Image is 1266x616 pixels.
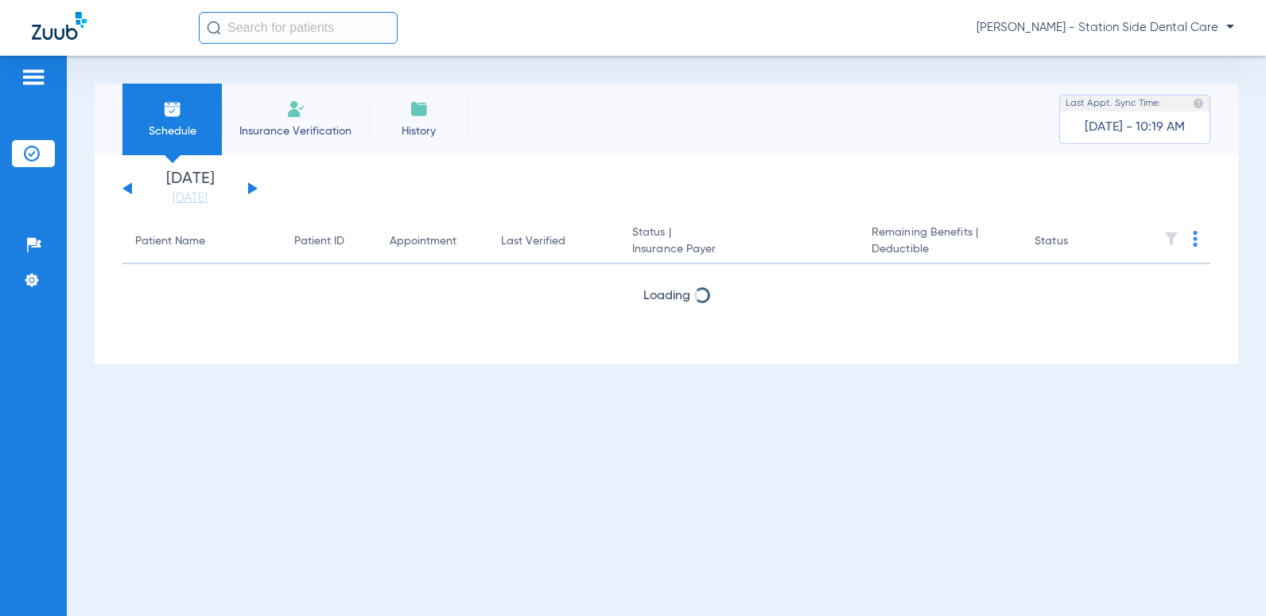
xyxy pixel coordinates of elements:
span: [DATE] - 10:19 AM [1085,119,1185,135]
div: Patient ID [294,233,364,250]
span: Insurance Verification [234,123,357,139]
div: Patient ID [294,233,344,250]
img: group-dot-blue.svg [1193,231,1198,247]
input: Search for patients [199,12,398,44]
img: Manual Insurance Verification [286,99,305,119]
li: [DATE] [142,171,238,206]
span: Loading [643,290,690,302]
div: Appointment [390,233,476,250]
div: Patient Name [135,233,205,250]
span: Schedule [134,123,210,139]
div: Last Verified [501,233,607,250]
div: Patient Name [135,233,269,250]
span: Last Appt. Sync Time: [1066,96,1161,111]
span: [PERSON_NAME] - Station Side Dental Care [977,20,1234,36]
span: Deductible [872,241,1009,258]
th: Status [1022,220,1129,264]
span: Insurance Payer [632,241,846,258]
img: Search Icon [207,21,221,35]
img: hamburger-icon [21,68,46,87]
img: filter.svg [1163,231,1179,247]
img: last sync help info [1193,98,1204,109]
a: [DATE] [142,190,238,206]
img: Schedule [163,99,182,119]
div: Last Verified [501,233,565,250]
th: Status | [619,220,859,264]
span: History [381,123,456,139]
img: History [410,99,429,119]
div: Appointment [390,233,456,250]
th: Remaining Benefits | [859,220,1022,264]
img: Zuub Logo [32,12,87,40]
